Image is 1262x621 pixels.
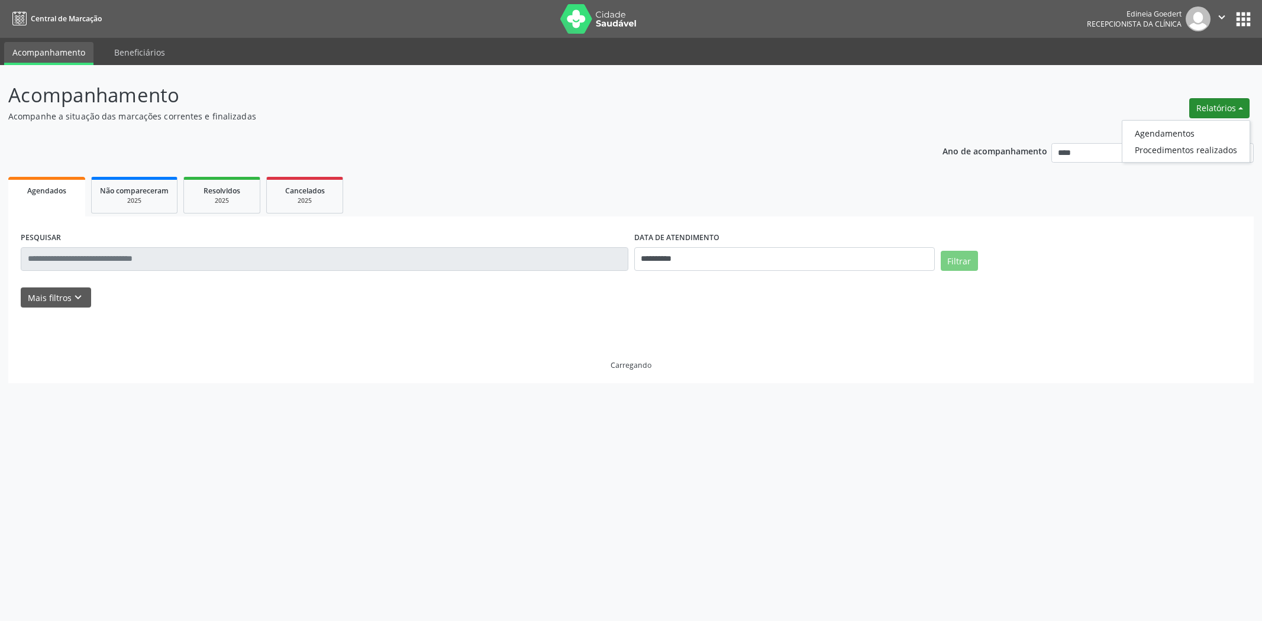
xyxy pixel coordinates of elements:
[1122,141,1250,158] a: Procedimentos realizados
[27,186,66,196] span: Agendados
[72,291,85,304] i: keyboard_arrow_down
[106,42,173,63] a: Beneficiários
[4,42,93,65] a: Acompanhamento
[1189,98,1250,118] button: Relatórios
[1122,120,1250,163] ul: Relatórios
[1215,11,1228,24] i: 
[1087,9,1182,19] div: Edineia Goedert
[285,186,325,196] span: Cancelados
[611,360,651,370] div: Carregando
[1122,125,1250,141] a: Agendamentos
[8,9,102,28] a: Central de Marcação
[100,186,169,196] span: Não compareceram
[192,196,251,205] div: 2025
[941,251,978,271] button: Filtrar
[1087,19,1182,29] span: Recepcionista da clínica
[21,229,61,247] label: PESQUISAR
[634,229,719,247] label: DATA DE ATENDIMENTO
[1233,9,1254,30] button: apps
[943,143,1047,158] p: Ano de acompanhamento
[275,196,334,205] div: 2025
[8,80,880,110] p: Acompanhamento
[31,14,102,24] span: Central de Marcação
[8,110,880,122] p: Acompanhe a situação das marcações correntes e finalizadas
[100,196,169,205] div: 2025
[204,186,240,196] span: Resolvidos
[1186,7,1211,31] img: img
[1211,7,1233,31] button: 
[21,287,91,308] button: Mais filtroskeyboard_arrow_down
